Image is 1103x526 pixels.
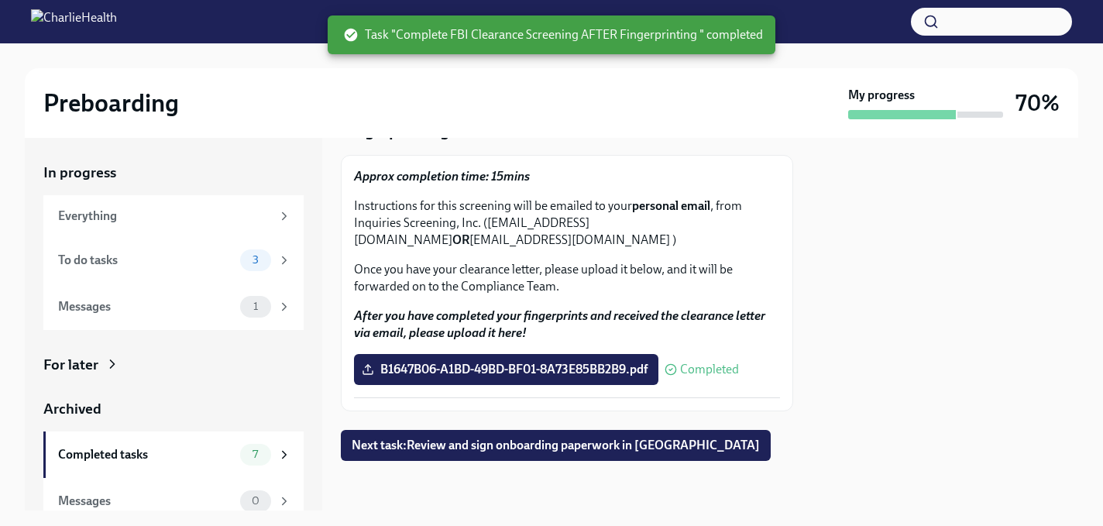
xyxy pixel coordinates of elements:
span: Next task : Review and sign onboarding paperwork in [GEOGRAPHIC_DATA] [352,438,760,453]
img: CharlieHealth [31,9,117,34]
button: Next task:Review and sign onboarding paperwork in [GEOGRAPHIC_DATA] [341,430,771,461]
label: B1647B06-A1BD-49BD-BF01-8A73E85BB2B9.pdf [354,354,658,385]
a: For later [43,355,304,375]
a: Messages1 [43,284,304,330]
span: Task "Complete FBI Clearance Screening AFTER Fingerprinting " completed [343,26,763,43]
strong: Approx completion time: 15mins [354,169,530,184]
div: Messages [58,493,234,510]
div: Everything [58,208,271,225]
a: Messages0 [43,478,304,524]
a: To do tasks3 [43,237,304,284]
div: To do tasks [58,252,234,269]
span: 7 [243,449,267,460]
strong: My progress [848,87,915,104]
strong: personal email [632,198,710,213]
span: 3 [243,254,268,266]
a: Archived [43,399,304,419]
span: Completed [680,363,739,376]
strong: After you have completed your fingerprints and received the clearance letter via email, please up... [354,308,765,340]
span: 0 [242,495,269,507]
div: Messages [58,298,234,315]
span: B1647B06-A1BD-49BD-BF01-8A73E85BB2B9.pdf [365,362,648,377]
a: Everything [43,195,304,237]
a: In progress [43,163,304,183]
a: Completed tasks7 [43,431,304,478]
p: Once you have your clearance letter, please upload it below, and it will be forwarded on to the C... [354,261,780,295]
p: Instructions for this screening will be emailed to your , from Inquiries Screening, Inc. ([EMAIL_... [354,198,780,249]
h3: 70% [1015,89,1060,117]
div: Completed tasks [58,446,234,463]
span: 1 [244,301,267,312]
div: For later [43,355,98,375]
strong: OR [452,232,469,247]
h2: Preboarding [43,88,179,119]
